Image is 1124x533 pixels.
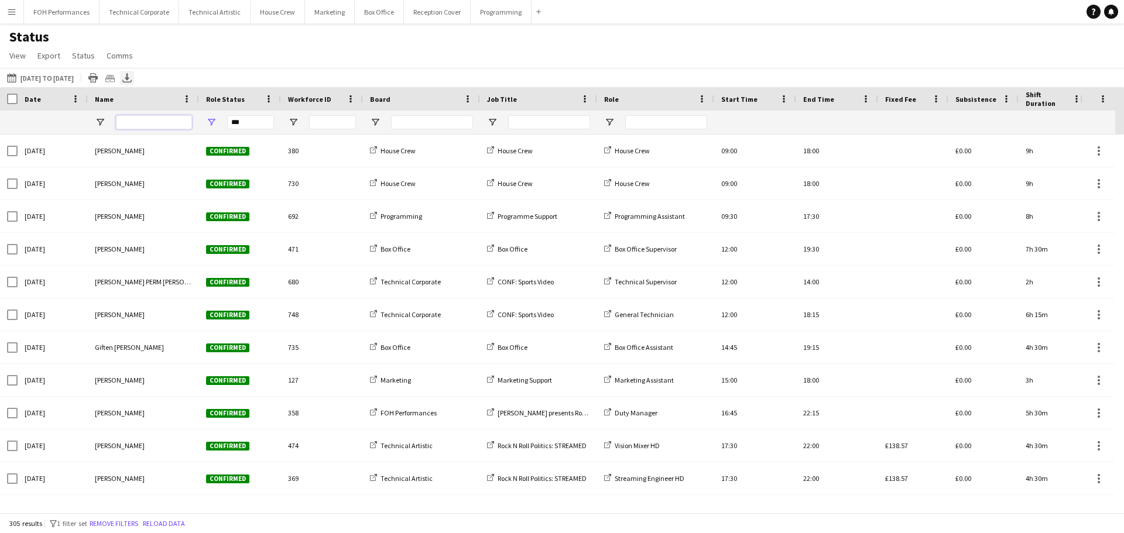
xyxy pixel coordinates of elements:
[95,212,145,221] span: [PERSON_NAME]
[370,343,410,352] a: Box Office
[487,343,527,352] a: Box Office
[796,331,878,363] div: 19:15
[18,331,88,363] div: [DATE]
[885,441,908,450] span: £138.57
[604,146,650,155] a: House Crew
[604,179,650,188] a: House Crew
[604,277,677,286] a: Technical Supervisor
[796,200,878,232] div: 17:30
[604,117,615,128] button: Open Filter Menu
[95,408,145,417] span: [PERSON_NAME]
[18,200,88,232] div: [DATE]
[381,376,411,384] span: Marketing
[18,266,88,298] div: [DATE]
[95,474,145,483] span: [PERSON_NAME]
[714,200,796,232] div: 09:30
[1019,397,1089,429] div: 5h 30m
[206,117,217,128] button: Open Filter Menu
[95,376,145,384] span: [PERSON_NAME]
[604,212,685,221] a: Programming Assistant
[1026,90,1068,108] span: Shift Duration
[615,179,650,188] span: House Crew
[1019,167,1089,200] div: 9h
[955,277,971,286] span: £0.00
[1019,495,1089,527] div: 4h 30m
[615,212,685,221] span: Programming Assistant
[487,117,498,128] button: Open Filter Menu
[370,310,441,319] a: Technical Corporate
[498,277,554,286] span: CONF: Sports Video
[206,409,249,418] span: Confirmed
[885,474,908,483] span: £138.57
[604,95,619,104] span: Role
[796,167,878,200] div: 18:00
[955,376,971,384] span: £0.00
[5,71,76,85] button: [DATE] to [DATE]
[487,376,552,384] a: Marketing Support
[487,441,587,450] a: Rock N Roll Politics: STREAMED
[281,331,363,363] div: 735
[1019,364,1089,396] div: 3h
[381,277,441,286] span: Technical Corporate
[370,474,433,483] a: Technical Artistic
[604,310,674,319] a: General Technician
[498,343,527,352] span: Box Office
[370,117,381,128] button: Open Filter Menu
[498,179,533,188] span: House Crew
[281,200,363,232] div: 692
[370,441,433,450] a: Technical Artistic
[796,397,878,429] div: 22:15
[95,146,145,155] span: [PERSON_NAME]
[955,212,971,221] span: £0.00
[1019,266,1089,298] div: 2h
[381,310,441,319] span: Technical Corporate
[18,298,88,331] div: [DATE]
[508,115,590,129] input: Job Title Filter Input
[487,95,517,104] span: Job Title
[615,441,660,450] span: Vision Mixer HD
[116,115,192,129] input: Name Filter Input
[370,95,390,104] span: Board
[615,376,674,384] span: Marketing Assistant
[381,146,416,155] span: House Crew
[796,364,878,396] div: 18:00
[281,495,363,527] div: 256
[955,408,971,417] span: £0.00
[281,135,363,167] div: 380
[95,441,145,450] span: [PERSON_NAME]
[206,95,245,104] span: Role Status
[604,441,660,450] a: Vision Mixer HD
[498,212,557,221] span: Programme Support
[355,1,404,23] button: Box Office
[288,117,299,128] button: Open Filter Menu
[604,408,657,417] a: Duty Manager
[18,135,88,167] div: [DATE]
[102,48,138,63] a: Comms
[1019,462,1089,494] div: 4h 30m
[288,95,331,104] span: Workforce ID
[604,376,674,384] a: Marketing Assistant
[370,408,437,417] a: FOH Performances
[487,245,527,253] a: Box Office
[498,376,552,384] span: Marketing Support
[95,343,164,352] span: Giften [PERSON_NAME]
[103,71,117,85] app-action-btn: Crew files as ZIP
[615,408,657,417] span: Duty Manager
[57,519,87,528] span: 1 filter set
[721,95,758,104] span: Start Time
[615,146,650,155] span: House Crew
[281,397,363,429] div: 358
[370,245,410,253] a: Box Office
[381,179,416,188] span: House Crew
[370,277,441,286] a: Technical Corporate
[714,364,796,396] div: 15:00
[281,167,363,200] div: 730
[487,474,587,483] a: Rock N Roll Politics: STREAMED
[120,71,134,85] app-action-btn: Export XLSX
[714,397,796,429] div: 16:45
[24,1,100,23] button: FOH Performances
[885,95,916,104] span: Fixed Fee
[714,331,796,363] div: 14:45
[381,408,437,417] span: FOH Performances
[281,233,363,265] div: 471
